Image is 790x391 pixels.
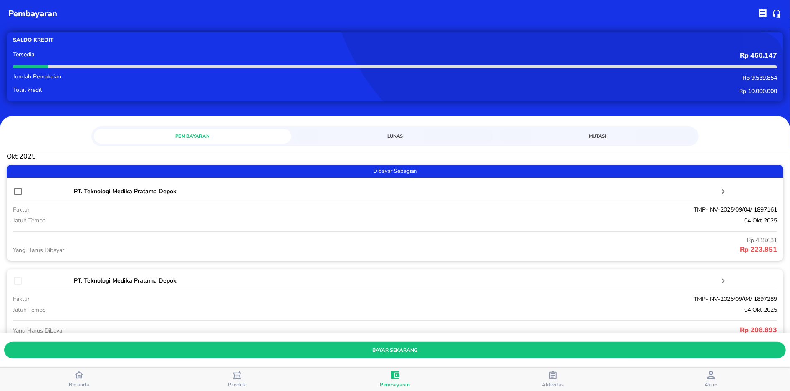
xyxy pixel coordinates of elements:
[331,216,777,225] p: 04 Okt 2025
[331,205,777,214] p: TMP-INV-2025/09/04/ 1897161
[331,305,777,314] p: 04 Okt 2025
[395,245,777,255] p: Rp 223.851
[632,368,790,391] button: Akun
[228,381,246,388] span: Produk
[316,368,474,391] button: Pembayaran
[91,126,699,144] div: simple tabs
[395,236,777,245] p: Rp 438.631
[4,342,786,358] button: bayar sekarang
[704,381,718,388] span: Akun
[331,87,777,95] p: Rp 10.000.000
[13,87,331,93] p: Total kredit
[13,246,395,255] p: Yang Harus Dibayar
[331,295,777,303] p: TMP-INV-2025/09/04/ 1897289
[13,326,395,335] p: Yang Harus Dibayar
[8,8,57,20] p: pembayaran
[7,167,783,176] span: Dibayar Sebagian
[74,276,718,285] p: PT. Teknologi Medika Pratama Depok
[499,129,696,144] a: Mutasi
[296,129,494,144] a: Lunas
[94,129,291,144] a: Pembayaran
[13,216,331,225] p: jatuh tempo
[13,295,331,303] p: faktur
[158,368,316,391] button: Produk
[331,52,777,60] p: Rp 460.147
[504,132,691,140] span: Mutasi
[474,368,632,391] button: Aktivitas
[69,381,89,388] span: Beranda
[7,153,783,161] p: Okt 2025
[331,74,777,82] p: Rp 9.539.854
[380,381,410,388] span: Pembayaran
[13,36,395,44] p: Saldo kredit
[13,74,331,80] p: Jumlah Pemakaian
[301,132,489,140] span: Lunas
[99,132,286,140] span: Pembayaran
[395,325,777,335] p: Rp 208.893
[13,52,331,58] p: Tersedia
[542,381,564,388] span: Aktivitas
[11,346,779,355] span: bayar sekarang
[13,205,331,214] p: faktur
[74,187,718,196] p: PT. Teknologi Medika Pratama Depok
[13,305,331,314] p: jatuh tempo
